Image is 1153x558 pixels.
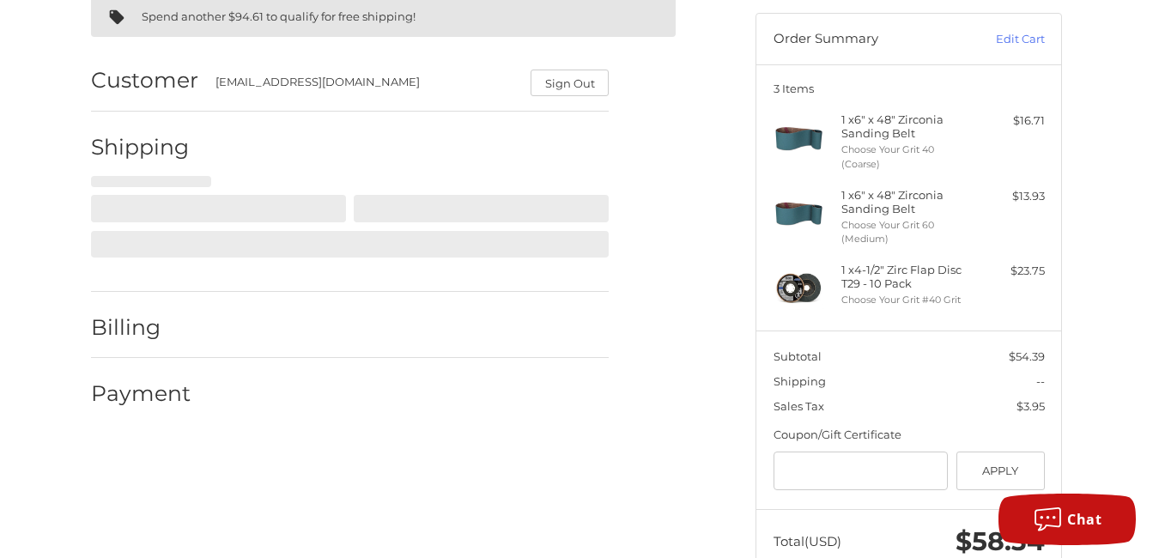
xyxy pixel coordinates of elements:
[774,31,958,48] h3: Order Summary
[774,399,824,413] span: Sales Tax
[91,314,191,341] h2: Billing
[841,218,973,246] li: Choose Your Grit 60 (Medium)
[977,263,1045,280] div: $23.75
[956,452,1045,490] button: Apply
[841,293,973,307] li: Choose Your Grit #40 Grit
[774,82,1045,95] h3: 3 Items
[215,74,514,96] div: [EMAIL_ADDRESS][DOMAIN_NAME]
[1067,510,1101,529] span: Chat
[841,188,973,216] h4: 1 x 6" x 48" Zirconia Sanding Belt
[1016,399,1045,413] span: $3.95
[774,452,949,490] input: Gift Certificate or Coupon Code
[841,112,973,141] h4: 1 x 6" x 48" Zirconia Sanding Belt
[841,263,973,291] h4: 1 x 4-1/2" Zirc Flap Disc T29 - 10 Pack
[977,188,1045,205] div: $13.93
[1036,374,1045,388] span: --
[142,9,416,23] span: Spend another $94.61 to qualify for free shipping!
[841,143,973,171] li: Choose Your Grit 40 (Coarse)
[1009,349,1045,363] span: $54.39
[774,533,841,549] span: Total (USD)
[998,494,1136,545] button: Chat
[958,31,1045,48] a: Edit Cart
[774,349,822,363] span: Subtotal
[91,380,191,407] h2: Payment
[774,374,826,388] span: Shipping
[774,427,1045,444] div: Coupon/Gift Certificate
[91,67,198,94] h2: Customer
[977,112,1045,130] div: $16.71
[531,70,609,96] button: Sign Out
[956,525,1045,557] span: $58.34
[91,134,191,161] h2: Shipping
